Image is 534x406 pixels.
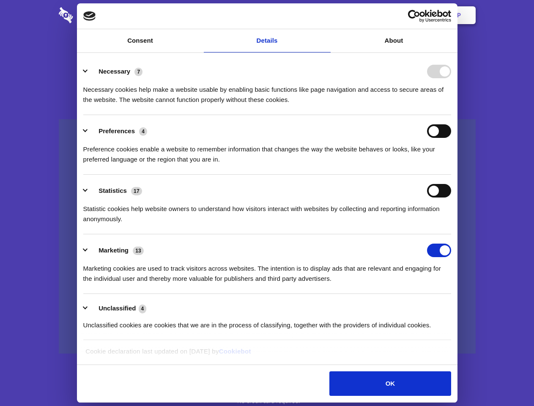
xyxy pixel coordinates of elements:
button: Unclassified (4) [83,303,152,314]
img: logo-wordmark-white-trans-d4663122ce5f474addd5e946df7df03e33cb6a1c49d2221995e7729f52c070b2.svg [59,7,131,23]
label: Statistics [99,187,127,194]
a: About [331,29,457,52]
label: Preferences [99,127,135,134]
span: 13 [133,247,144,255]
label: Necessary [99,68,130,75]
a: Login [383,2,420,28]
a: Pricing [248,2,285,28]
iframe: Drift Widget Chat Controller [492,364,524,396]
button: Necessary (7) [83,65,148,78]
div: Unclassified cookies are cookies that we are in the process of classifying, together with the pro... [83,314,451,330]
a: Details [204,29,331,52]
h4: Auto-redaction of sensitive data, encrypted data sharing and self-destructing private chats. Shar... [59,77,476,105]
button: Marketing (13) [83,244,149,257]
a: Contact [343,2,382,28]
a: Cookiebot [219,348,251,355]
div: Cookie declaration last updated on [DATE] by [79,346,455,363]
button: Statistics (17) [83,184,148,198]
div: Preference cookies enable a website to remember information that changes the way the website beha... [83,138,451,165]
a: Usercentrics Cookiebot - opens in a new window [377,10,451,22]
a: Wistia video thumbnail [59,119,476,354]
div: Marketing cookies are used to track visitors across websites. The intention is to display ads tha... [83,257,451,284]
div: Statistic cookies help website owners to understand how visitors interact with websites by collec... [83,198,451,224]
button: OK [329,371,451,396]
span: 7 [134,68,142,76]
h1: Eliminate Slack Data Loss. [59,38,476,69]
span: 4 [139,127,147,136]
button: Preferences (4) [83,124,153,138]
div: Necessary cookies help make a website usable by enabling basic functions like page navigation and... [83,78,451,105]
span: 4 [139,304,147,313]
a: Consent [77,29,204,52]
label: Marketing [99,247,129,254]
span: 17 [131,187,142,195]
img: logo [83,11,96,21]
